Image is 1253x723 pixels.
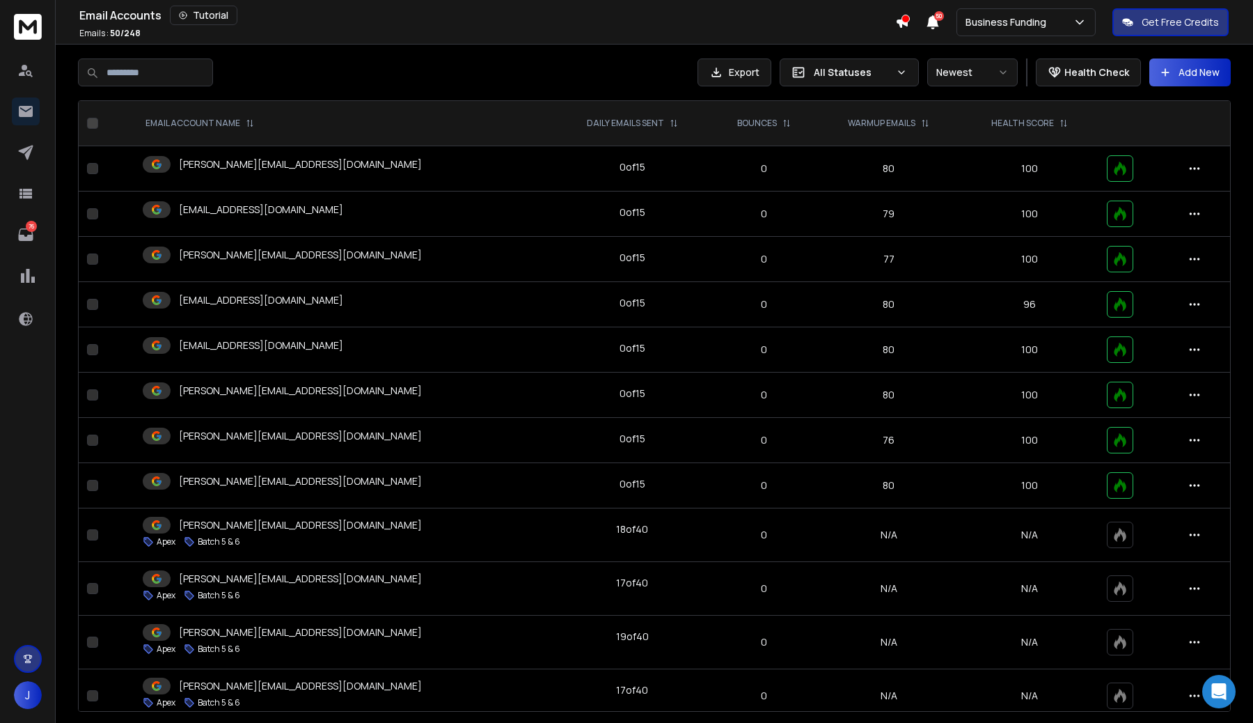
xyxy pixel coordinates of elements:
[969,689,1089,703] p: N/A
[817,373,961,418] td: 80
[720,297,809,311] p: 0
[157,697,175,708] p: Apex
[720,252,809,266] p: 0
[969,582,1089,596] p: N/A
[179,679,422,693] p: [PERSON_NAME][EMAIL_ADDRESS][DOMAIN_NAME]
[620,160,645,174] div: 0 of 15
[179,572,422,586] p: [PERSON_NAME][EMAIL_ADDRESS][DOMAIN_NAME]
[620,205,645,219] div: 0 of 15
[616,576,648,590] div: 17 of 40
[934,11,944,21] span: 50
[198,536,240,547] p: Batch 5 & 6
[817,463,961,508] td: 80
[961,192,1098,237] td: 100
[817,669,961,723] td: N/A
[720,635,809,649] p: 0
[817,562,961,616] td: N/A
[720,528,809,542] p: 0
[620,477,645,491] div: 0 of 15
[817,508,961,562] td: N/A
[79,28,141,39] p: Emails :
[817,146,961,192] td: 80
[961,418,1098,463] td: 100
[720,433,809,447] p: 0
[14,681,42,709] button: J
[157,590,175,601] p: Apex
[170,6,237,25] button: Tutorial
[961,327,1098,373] td: 100
[620,432,645,446] div: 0 of 15
[961,373,1098,418] td: 100
[616,683,648,697] div: 17 of 40
[1142,15,1219,29] p: Get Free Credits
[1202,675,1236,708] div: Open Intercom Messenger
[179,293,343,307] p: [EMAIL_ADDRESS][DOMAIN_NAME]
[720,479,809,492] p: 0
[720,162,809,176] p: 0
[969,528,1089,542] p: N/A
[720,343,809,357] p: 0
[1112,8,1229,36] button: Get Free Credits
[179,474,422,488] p: [PERSON_NAME][EMAIL_ADDRESS][DOMAIN_NAME]
[817,418,961,463] td: 76
[616,522,648,536] div: 18 of 40
[817,282,961,327] td: 80
[814,65,890,79] p: All Statuses
[110,27,141,39] span: 50 / 248
[927,59,1018,86] button: Newest
[179,339,343,352] p: [EMAIL_ADDRESS][DOMAIN_NAME]
[961,237,1098,282] td: 100
[961,463,1098,508] td: 100
[720,689,809,703] p: 0
[12,221,40,249] a: 76
[1036,59,1141,86] button: Health Check
[179,518,422,532] p: [PERSON_NAME][EMAIL_ADDRESS][DOMAIN_NAME]
[198,644,240,655] p: Batch 5 & 6
[157,644,175,655] p: Apex
[737,118,777,129] p: BOUNCES
[848,118,915,129] p: WARMUP EMAILS
[620,251,645,265] div: 0 of 15
[587,118,664,129] p: DAILY EMAILS SENT
[179,625,422,639] p: [PERSON_NAME][EMAIL_ADDRESS][DOMAIN_NAME]
[198,590,240,601] p: Batch 5 & 6
[620,387,645,401] div: 0 of 15
[961,146,1098,192] td: 100
[969,635,1089,649] p: N/A
[79,6,895,25] div: Email Accounts
[26,221,37,232] p: 76
[817,616,961,669] td: N/A
[179,157,422,171] p: [PERSON_NAME][EMAIL_ADDRESS][DOMAIN_NAME]
[817,192,961,237] td: 79
[720,207,809,221] p: 0
[1064,65,1129,79] p: Health Check
[620,341,645,355] div: 0 of 15
[817,237,961,282] td: 77
[616,630,649,644] div: 19 of 40
[145,118,254,129] div: EMAIL ACCOUNT NAME
[179,203,343,217] p: [EMAIL_ADDRESS][DOMAIN_NAME]
[157,536,175,547] p: Apex
[179,248,422,262] p: [PERSON_NAME][EMAIL_ADDRESS][DOMAIN_NAME]
[698,59,771,86] button: Export
[1149,59,1231,86] button: Add New
[720,582,809,596] p: 0
[961,282,1098,327] td: 96
[620,296,645,310] div: 0 of 15
[817,327,961,373] td: 80
[198,697,240,708] p: Batch 5 & 6
[179,429,422,443] p: [PERSON_NAME][EMAIL_ADDRESS][DOMAIN_NAME]
[179,384,422,398] p: [PERSON_NAME][EMAIL_ADDRESS][DOMAIN_NAME]
[991,118,1054,129] p: HEALTH SCORE
[720,388,809,402] p: 0
[966,15,1052,29] p: Business Funding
